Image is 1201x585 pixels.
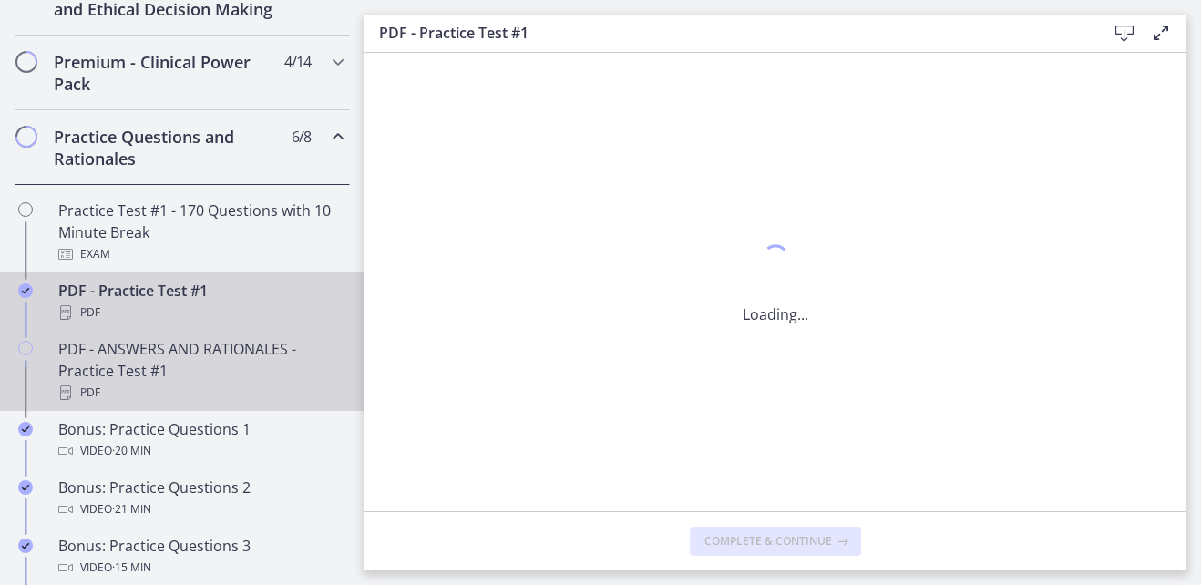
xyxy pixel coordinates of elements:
h2: Premium - Clinical Power Pack [54,51,276,95]
p: Loading... [743,303,808,325]
i: Completed [18,422,33,436]
i: Completed [18,283,33,298]
span: 6 / 8 [292,126,311,148]
h3: PDF - Practice Test #1 [379,22,1077,44]
i: Completed [18,480,33,495]
div: Bonus: Practice Questions 3 [58,535,343,579]
span: Complete & continue [704,534,832,549]
div: Exam [58,243,343,265]
h2: Practice Questions and Rationales [54,126,276,169]
div: Bonus: Practice Questions 1 [58,418,343,462]
div: PDF [58,302,343,323]
button: Complete & continue [690,527,861,556]
div: PDF [58,382,343,404]
i: Completed [18,539,33,553]
div: 1 [743,240,808,282]
div: Video [58,440,343,462]
div: Video [58,557,343,579]
div: Video [58,498,343,520]
span: · 20 min [112,440,151,462]
span: · 21 min [112,498,151,520]
div: PDF - Practice Test #1 [58,280,343,323]
div: Practice Test #1 - 170 Questions with 10 Minute Break [58,200,343,265]
span: 4 / 14 [284,51,311,73]
div: PDF - ANSWERS AND RATIONALES - Practice Test #1 [58,338,343,404]
div: Bonus: Practice Questions 2 [58,477,343,520]
span: · 15 min [112,557,151,579]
